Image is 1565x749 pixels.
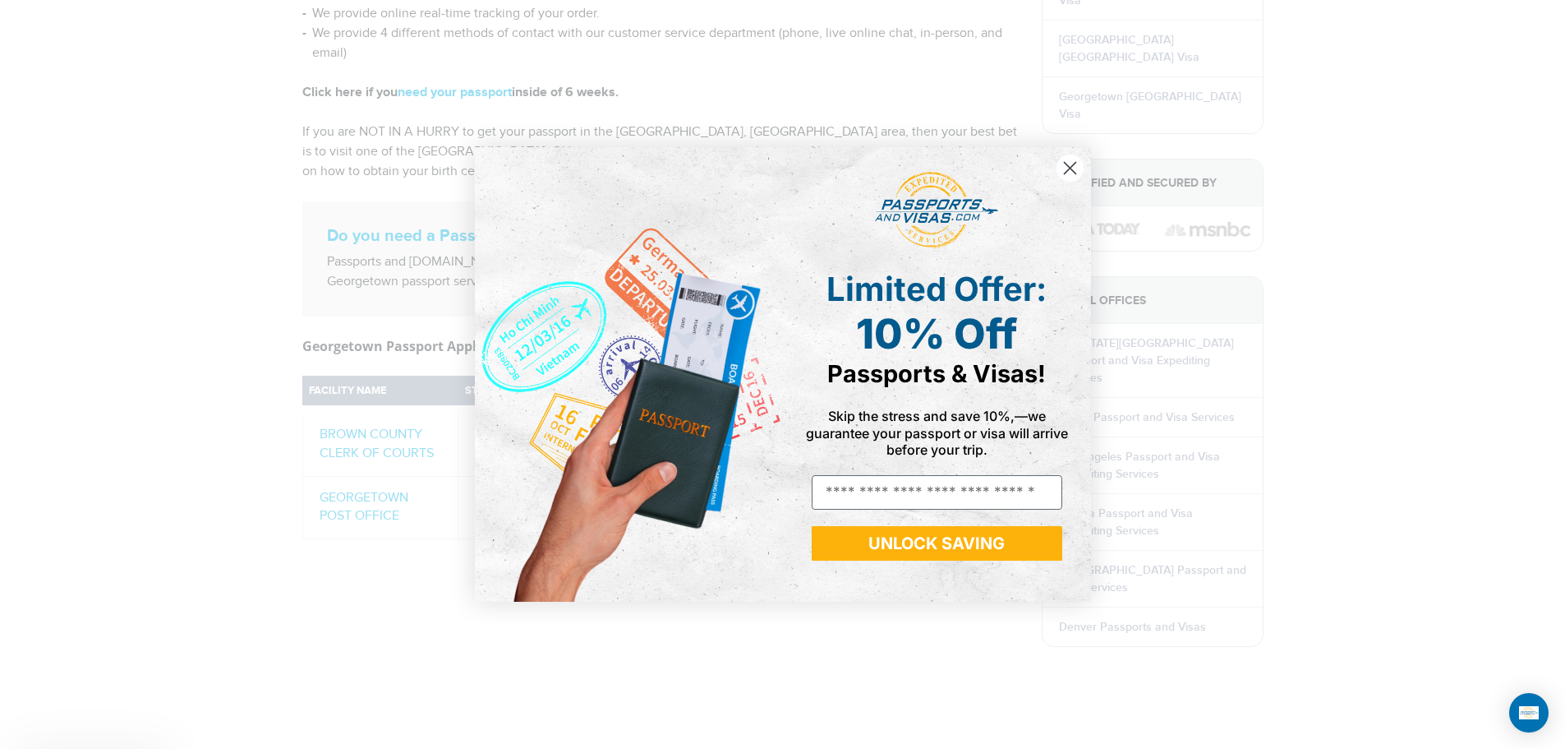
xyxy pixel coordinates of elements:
button: Close dialog [1056,154,1084,183]
img: de9cda0d-0715-46ca-9a25-073762a91ba7.png [475,147,783,602]
button: UNLOCK SAVING [812,526,1062,561]
span: Limited Offer: [826,269,1047,309]
img: passports and visas [875,172,998,249]
span: 10% Off [856,309,1017,358]
span: Skip the stress and save 10%,—we guarantee your passport or visa will arrive before your trip. [806,408,1068,457]
div: Open Intercom Messenger [1509,693,1549,733]
span: Passports & Visas! [827,359,1046,388]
